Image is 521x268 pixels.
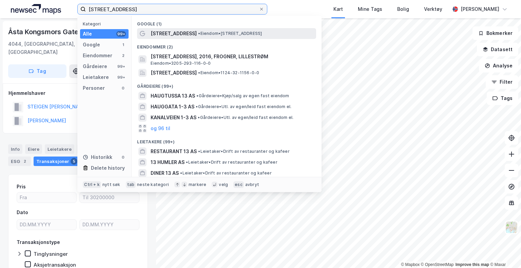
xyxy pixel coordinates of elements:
div: Leietakere [45,144,74,154]
div: Kategori [83,21,129,26]
button: Bokmerker [472,26,518,40]
button: Datasett [477,43,518,56]
span: 13 HUMLER AS [151,158,185,166]
div: Delete history [91,164,125,172]
div: velg [219,182,228,187]
div: 5 [71,158,77,165]
button: Filter [486,75,518,89]
span: KANALVEIEN 1-3 AS [151,114,196,122]
div: Historikk [83,153,112,161]
div: 99+ [116,31,126,37]
div: Tinglysninger [34,251,68,257]
div: Eiendommer [83,51,112,60]
div: Kontrollprogram for chat [487,235,521,268]
div: Bolig [397,5,409,13]
div: Transaksjonstype [17,238,60,246]
span: Eiendom • [STREET_ADDRESS] [198,31,262,36]
div: Eiendommer (2) [132,39,322,51]
div: Google [83,41,100,49]
span: Gårdeiere • Kjøp/salg av egen fast eiendom [196,93,289,99]
button: Tags [487,91,518,105]
div: tab [126,181,136,188]
div: Eiere [25,144,42,154]
input: DD.MM.YYYY [17,220,76,230]
span: Gårdeiere • Utl. av egen/leid fast eiendom el. [198,115,293,120]
span: RESTAURANT 13 AS [151,147,197,156]
span: • [186,160,188,165]
div: Åsta Kongsmors Gate 11 [8,26,88,37]
div: Hjemmelshaver [8,89,148,97]
span: • [180,170,182,176]
span: Gårdeiere • Utl. av egen/leid fast eiendom el. [196,104,291,109]
span: Leietaker • Drift av restauranter og kafeer [186,160,277,165]
img: Z [505,221,518,234]
span: • [196,104,198,109]
div: [PERSON_NAME] [461,5,499,13]
input: Søk på adresse, matrikkel, gårdeiere, leietakere eller personer [86,4,259,14]
div: avbryt [245,182,259,187]
button: og 96 til [151,124,170,132]
span: [STREET_ADDRESS] [151,29,197,38]
span: [STREET_ADDRESS] [151,69,197,77]
div: Personer [83,84,105,92]
a: Improve this map [456,262,489,267]
input: Til 30200000 [80,192,139,203]
div: Google (1) [132,16,322,28]
div: 0 [120,85,126,91]
input: DD.MM.YYYY [80,220,139,230]
span: Eiendom • 3205-293-116-0-0 [151,61,211,66]
div: neste kategori [137,182,169,187]
span: • [198,31,200,36]
div: Gårdeiere [83,62,107,70]
span: • [198,115,200,120]
div: 2 [21,158,28,165]
img: logo.a4113a55bc3d86da70a041830d287a7e.svg [11,4,61,14]
span: Leietaker • Drift av restauranter og kafeer [198,149,289,154]
div: Ctrl + k [83,181,101,188]
span: HAUGTUSSA 13 AS [151,92,195,100]
iframe: Chat Widget [487,235,521,268]
div: Alle [83,30,92,38]
span: Leietaker • Drift av restauranter og kafeer [180,170,271,176]
div: Dato [17,208,28,217]
input: Fra [17,192,76,203]
span: • [198,70,200,75]
div: Mine Tags [358,5,382,13]
div: 0 [120,154,126,160]
div: esc [233,181,244,188]
span: Eiendom • 1124-32-1156-0-0 [198,70,259,76]
div: Leietakere [83,73,109,81]
div: Datasett [77,144,102,154]
div: Pris [17,183,26,191]
div: Gårdeiere (99+) [132,78,322,90]
div: 1 [120,42,126,47]
div: Verktøy [424,5,442,13]
span: • [196,93,198,98]
span: DINER 13 AS [151,169,179,177]
span: HAUGGATA 1-3 AS [151,103,194,111]
div: Transaksjoner [34,157,80,166]
div: 99+ [116,64,126,69]
button: Tag [8,64,66,78]
div: ESG [8,157,31,166]
div: Aksjetransaksjon [34,262,76,268]
div: Kart [333,5,343,13]
div: 4044, [GEOGRAPHIC_DATA], [GEOGRAPHIC_DATA] [8,40,94,56]
div: 99+ [116,75,126,80]
div: markere [189,182,206,187]
a: Mapbox [401,262,420,267]
span: • [198,149,200,154]
span: [STREET_ADDRESS], 2016, FROGNER, LILLESTRØM [151,53,313,61]
div: 2 [120,53,126,58]
div: nytt søk [102,182,120,187]
button: Analyse [479,59,518,73]
a: OpenStreetMap [421,262,454,267]
div: Info [8,144,22,154]
div: Leietakere (99+) [132,134,322,146]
